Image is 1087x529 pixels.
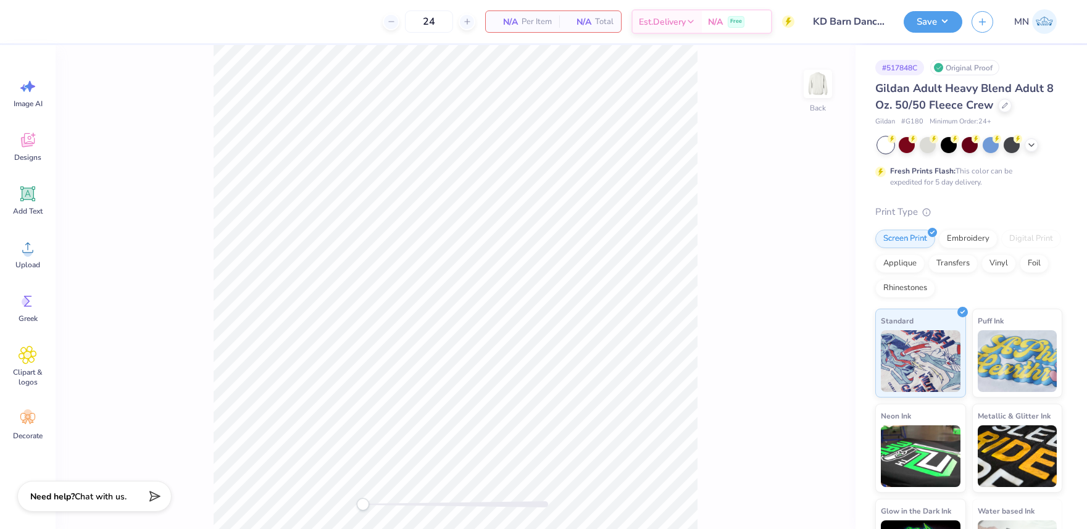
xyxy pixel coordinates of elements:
span: Gildan [875,117,895,127]
span: Decorate [13,431,43,441]
strong: Need help? [30,491,75,502]
span: Chat with us. [75,491,127,502]
span: Total [595,15,614,28]
img: Standard [881,330,960,392]
div: Print Type [875,205,1062,219]
span: Upload [15,260,40,270]
span: # G180 [901,117,923,127]
button: Save [904,11,962,33]
span: N/A [708,15,723,28]
img: Neon Ink [881,425,960,487]
span: Est. Delivery [639,15,686,28]
span: MN [1014,15,1029,29]
div: This color can be expedited for 5 day delivery. [890,165,1042,188]
div: Vinyl [981,254,1016,273]
span: Neon Ink [881,409,911,422]
img: Puff Ink [978,330,1057,392]
img: Back [806,72,830,96]
span: Designs [14,152,41,162]
span: Clipart & logos [7,367,48,387]
span: Water based Ink [978,504,1035,517]
div: Applique [875,254,925,273]
div: Back [810,102,826,114]
div: Accessibility label [357,498,369,510]
div: Embroidery [939,230,997,248]
span: Puff Ink [978,314,1004,327]
div: Original Proof [930,60,999,75]
div: Rhinestones [875,279,935,298]
input: Untitled Design [804,9,894,34]
span: Image AI [14,99,43,109]
span: Minimum Order: 24 + [930,117,991,127]
span: N/A [493,15,518,28]
img: Metallic & Glitter Ink [978,425,1057,487]
div: Foil [1020,254,1049,273]
div: Transfers [928,254,978,273]
strong: Fresh Prints Flash: [890,166,956,176]
div: Screen Print [875,230,935,248]
span: Glow in the Dark Ink [881,504,951,517]
span: Add Text [13,206,43,216]
span: Metallic & Glitter Ink [978,409,1051,422]
span: Gildan Adult Heavy Blend Adult 8 Oz. 50/50 Fleece Crew [875,81,1054,112]
img: Mark Navarro [1032,9,1057,34]
span: Per Item [522,15,552,28]
span: Free [730,17,742,26]
a: MN [1009,9,1062,34]
span: Standard [881,314,914,327]
input: – – [405,10,453,33]
span: Greek [19,314,38,323]
span: N/A [567,15,591,28]
div: Digital Print [1001,230,1061,248]
div: # 517848C [875,60,924,75]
